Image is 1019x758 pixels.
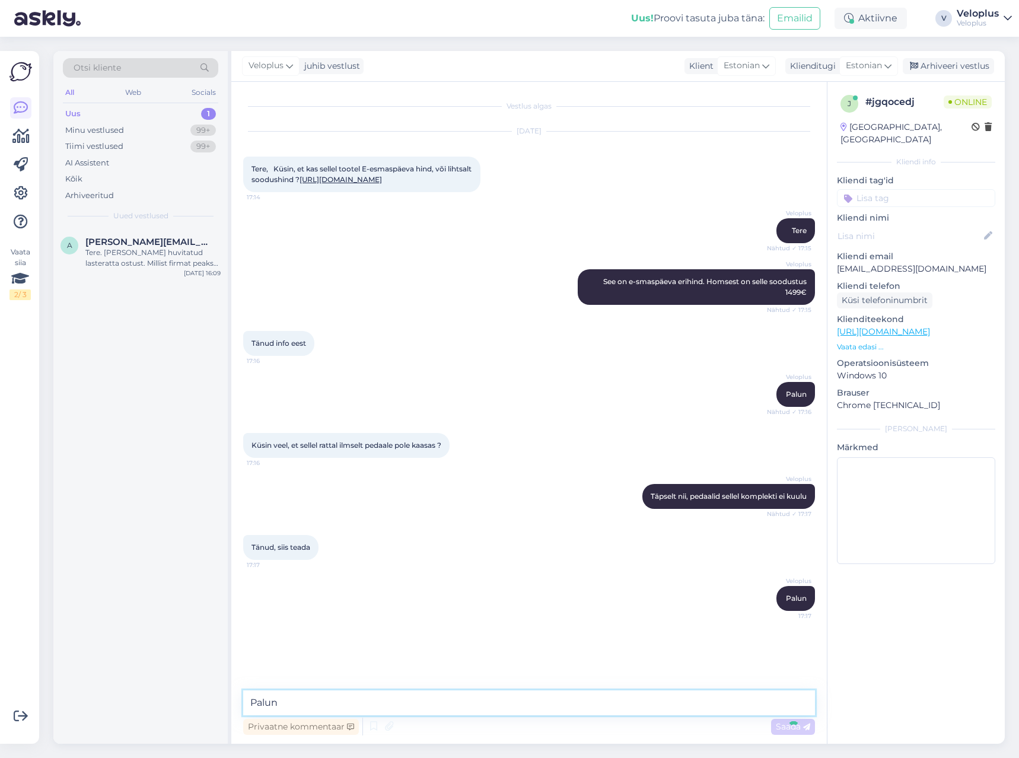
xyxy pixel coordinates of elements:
div: Veloplus [957,18,999,28]
div: V [935,10,952,27]
div: All [63,85,77,100]
span: 17:14 [247,193,291,202]
a: [URL][DOMAIN_NAME] [837,326,930,337]
button: Emailid [769,7,820,30]
span: See on e-smaspäeva erihind. Homsest on selle soodustus 1499€ [603,277,808,297]
div: Klienditugi [785,60,836,72]
span: 17:17 [767,612,811,620]
span: anna@gmail.com [85,237,209,247]
div: [PERSON_NAME] [837,423,995,434]
div: Klient [684,60,714,72]
div: Arhiveeri vestlus [903,58,994,74]
div: AI Assistent [65,157,109,169]
span: Veloplus [767,260,811,269]
span: Veloplus [249,59,284,72]
span: Tänud info eest [251,339,306,348]
div: 99+ [190,141,216,152]
p: Chrome [TECHNICAL_ID] [837,399,995,412]
div: Küsi telefoninumbrit [837,292,932,308]
div: # jgqocedj [865,95,944,109]
div: Veloplus [957,9,999,18]
p: Kliendi email [837,250,995,263]
span: Estonian [846,59,882,72]
span: Tere [792,226,807,235]
div: Vaata siia [9,247,31,300]
span: 17:17 [247,560,291,569]
p: Vaata edasi ... [837,342,995,352]
a: [URL][DOMAIN_NAME] [300,175,382,184]
p: Brauser [837,387,995,399]
span: Nähtud ✓ 17:17 [767,509,811,518]
div: Tiimi vestlused [65,141,123,152]
span: Veloplus [767,474,811,483]
p: [EMAIL_ADDRESS][DOMAIN_NAME] [837,263,995,275]
p: Kliendi nimi [837,212,995,224]
p: Operatsioonisüsteem [837,357,995,370]
span: j [848,99,851,108]
p: Kliendi telefon [837,280,995,292]
p: Kliendi tag'id [837,174,995,187]
p: Klienditeekond [837,313,995,326]
div: [DATE] [243,126,815,136]
div: Arhiveeritud [65,190,114,202]
span: Täpselt nii, pedaalid sellel komplekti ei kuulu [651,492,807,501]
span: Tere, Küsin, et kas sellel tootel E-esmaspäeva hind, või lihtsalt soodushind ? [251,164,473,184]
span: Nähtud ✓ 17:15 [767,244,811,253]
div: Uus [65,108,81,120]
span: Veloplus [767,209,811,218]
div: Web [123,85,144,100]
img: Askly Logo [9,60,32,83]
b: Uus! [631,12,654,24]
div: 1 [201,108,216,120]
div: Kõik [65,173,82,185]
span: Online [944,95,992,109]
span: Estonian [724,59,760,72]
span: 17:16 [247,458,291,467]
span: Otsi kliente [74,62,121,74]
p: Märkmed [837,441,995,454]
input: Lisa nimi [838,230,982,243]
span: a [67,241,72,250]
input: Lisa tag [837,189,995,207]
div: Minu vestlused [65,125,124,136]
div: Socials [189,85,218,100]
span: Veloplus [767,372,811,381]
p: Windows 10 [837,370,995,382]
div: [GEOGRAPHIC_DATA], [GEOGRAPHIC_DATA] [840,121,972,146]
span: Palun [786,594,807,603]
div: [DATE] 16:09 [184,269,221,278]
span: Uued vestlused [113,211,168,221]
span: Nähtud ✓ 17:15 [767,305,811,314]
div: 99+ [190,125,216,136]
span: Küsin veel, et sellel rattal ilmselt pedaale pole kaasas ? [251,441,441,450]
a: VeloplusVeloplus [957,9,1012,28]
div: 2 / 3 [9,289,31,300]
span: Tänud, siis teada [251,543,310,552]
div: Aktiivne [835,8,907,29]
span: 17:16 [247,356,291,365]
div: Proovi tasuta juba täna: [631,11,765,26]
div: Tere. [PERSON_NAME] huvitatud lasteratta ostust. Millist firmat peaks vaatama, millega võistluste... [85,247,221,269]
span: Nähtud ✓ 17:16 [767,407,811,416]
span: Palun [786,390,807,399]
div: Vestlus algas [243,101,815,112]
div: juhib vestlust [300,60,360,72]
div: Kliendi info [837,157,995,167]
span: Veloplus [767,577,811,585]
